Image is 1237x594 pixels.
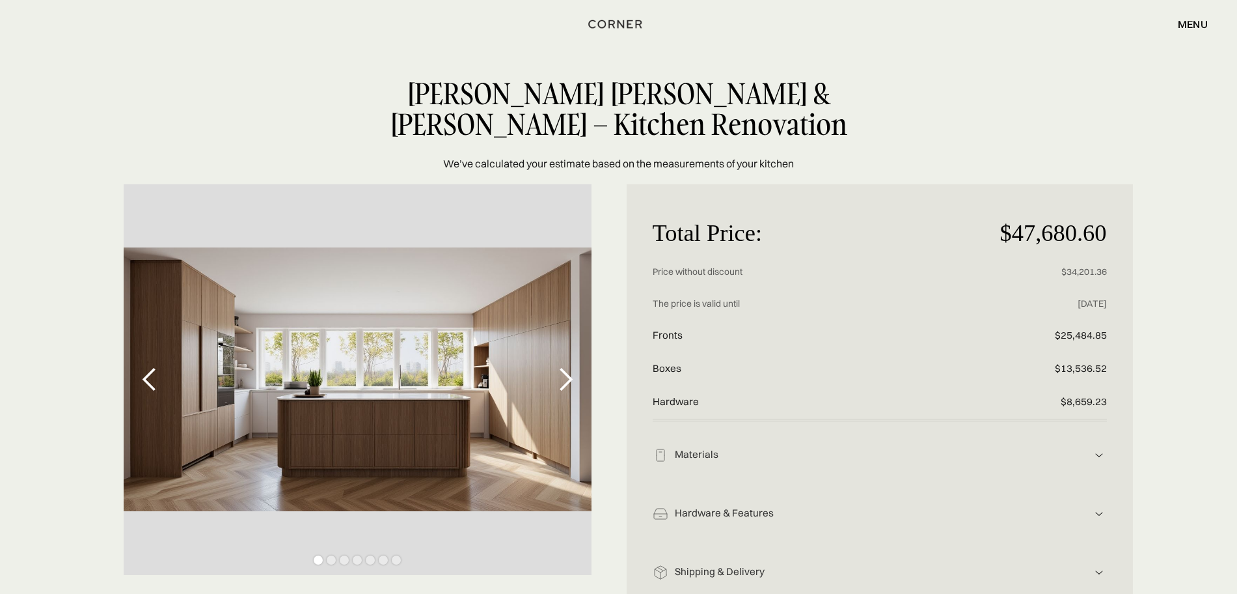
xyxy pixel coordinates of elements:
[443,156,794,171] p: We’ve calculated your estimate based on the measurements of your kitchen
[668,448,1091,462] div: Materials
[653,319,955,352] p: Fronts
[124,184,176,575] div: previous slide
[124,184,591,575] div: carousel
[653,288,955,320] p: The price is valid until
[653,386,955,419] p: Hardware
[955,210,1107,256] p: $47,680.60
[124,184,591,575] div: 1 of 7
[653,256,955,288] p: Price without discount
[340,556,349,565] div: Show slide 3 of 7
[574,16,663,33] a: home
[314,556,323,565] div: Show slide 1 of 7
[327,556,336,565] div: Show slide 2 of 7
[955,288,1107,320] p: [DATE]
[653,352,955,386] p: Boxes
[1178,19,1208,29] div: menu
[955,386,1107,419] p: $8,659.23
[366,556,375,565] div: Show slide 5 of 7
[955,319,1107,352] p: $25,484.85
[1165,13,1208,35] div: menu
[353,556,362,565] div: Show slide 4 of 7
[392,556,401,565] div: Show slide 7 of 7
[668,507,1091,520] div: Hardware & Features
[379,556,388,565] div: Show slide 6 of 7
[955,256,1107,288] p: $34,201.36
[668,565,1091,579] div: Shipping & Delivery
[313,78,924,140] div: [PERSON_NAME] [PERSON_NAME] & [PERSON_NAME] – Kitchen Renovation
[955,352,1107,386] p: $13,536.52
[653,210,955,256] p: Total Price:
[539,184,591,575] div: next slide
